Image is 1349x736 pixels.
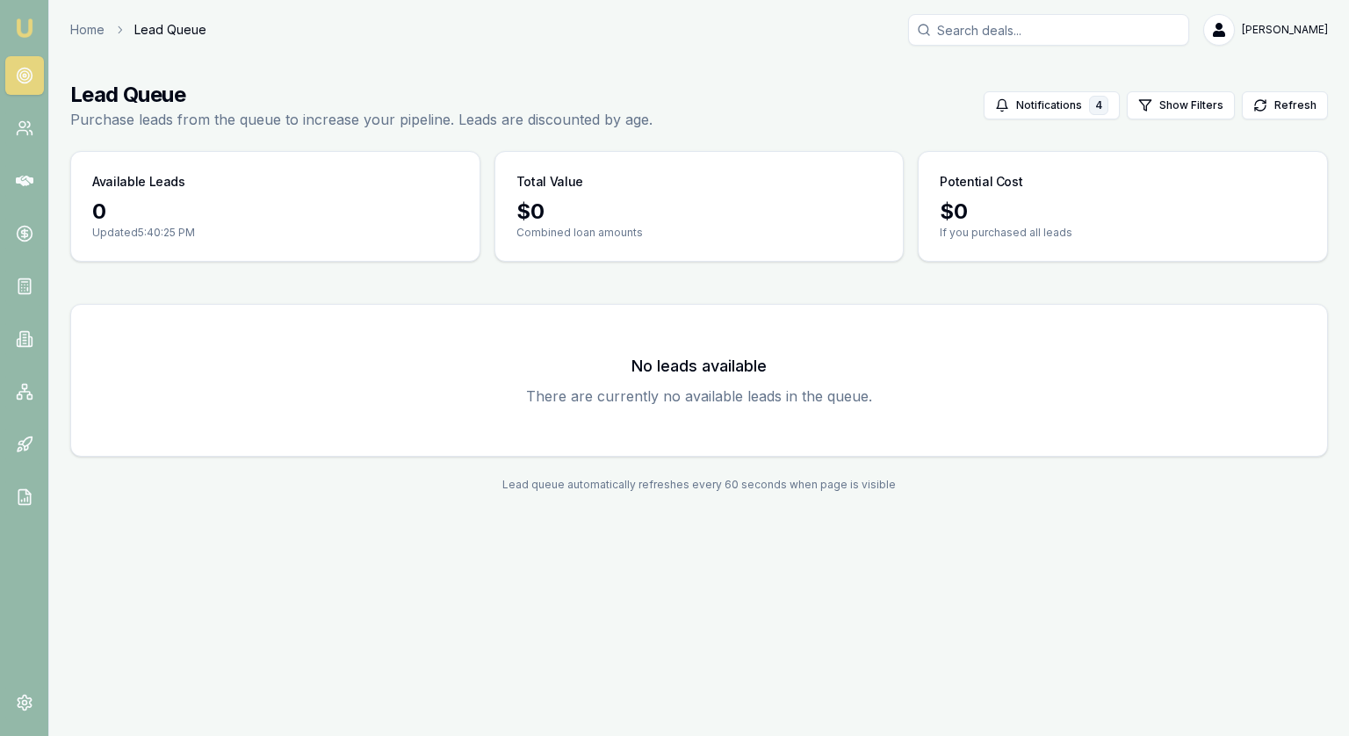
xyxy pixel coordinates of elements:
h3: Potential Cost [940,173,1022,191]
h3: Total Value [516,173,583,191]
p: There are currently no available leads in the queue. [92,386,1306,407]
p: Combined loan amounts [516,226,883,240]
span: [PERSON_NAME] [1242,23,1328,37]
a: Home [70,21,105,39]
div: Lead queue automatically refreshes every 60 seconds when page is visible [70,478,1328,492]
h3: Available Leads [92,173,185,191]
h1: Lead Queue [70,81,653,109]
h3: No leads available [92,354,1306,379]
p: Purchase leads from the queue to increase your pipeline. Leads are discounted by age. [70,109,653,130]
p: Updated 5:40:25 PM [92,226,458,240]
span: Lead Queue [134,21,206,39]
button: Notifications4 [984,91,1120,119]
button: Show Filters [1127,91,1235,119]
button: Refresh [1242,91,1328,119]
div: $ 0 [516,198,883,226]
div: 0 [92,198,458,226]
nav: breadcrumb [70,21,206,39]
img: emu-icon-u.png [14,18,35,39]
input: Search deals [908,14,1189,46]
p: If you purchased all leads [940,226,1306,240]
div: 4 [1089,96,1108,115]
div: $ 0 [940,198,1306,226]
